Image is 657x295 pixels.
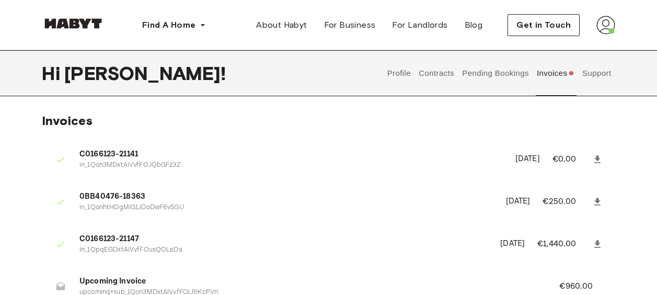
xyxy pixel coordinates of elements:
a: For Landlords [384,15,456,36]
button: Pending Bookings [461,50,531,96]
span: [PERSON_NAME] ! [64,62,226,84]
span: About Habyt [256,19,307,31]
span: Get in Touch [516,19,571,31]
div: user profile tabs [383,50,615,96]
p: in_1QonhtHDgMiG1JDoDwF6v5GU [79,203,493,213]
span: 0BB40476-18363 [79,191,493,203]
a: About Habyt [248,15,315,36]
p: [DATE] [515,153,540,165]
span: Find A Home [142,19,195,31]
span: For Business [324,19,376,31]
p: in_1Qon3MDxtAiVvfFOJQbGFz3Z [79,161,503,171]
span: Upcoming Invoice [79,276,534,288]
p: €250.00 [543,196,590,208]
p: [DATE] [500,238,525,250]
span: For Landlords [392,19,447,31]
p: [DATE] [506,196,531,208]
button: Invoices [535,50,575,96]
button: Profile [386,50,412,96]
a: For Business [316,15,384,36]
p: €0.00 [552,153,590,166]
span: Invoices [42,113,93,128]
button: Contracts [418,50,456,96]
span: C0166123-21141 [79,149,503,161]
p: in_1QpqEGDxtAiVvfFOusQOLeDa [79,245,488,255]
button: Get in Touch [508,14,580,36]
a: Blog [456,15,491,36]
img: Habyt [42,18,105,29]
span: C0166123-21147 [79,233,488,245]
button: Find A Home [134,15,214,36]
img: avatar [596,16,615,35]
span: Hi [42,62,64,84]
p: €1,440.00 [537,238,590,251]
p: €960.00 [559,280,607,293]
button: Support [581,50,613,96]
span: Blog [465,19,483,31]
